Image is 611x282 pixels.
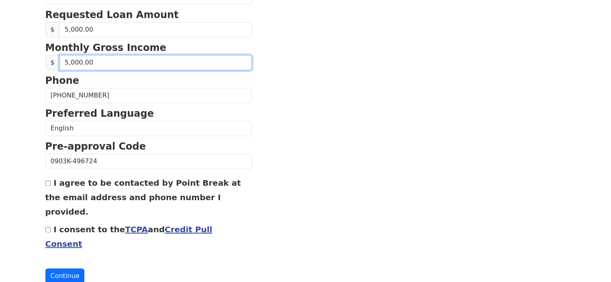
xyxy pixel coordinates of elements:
strong: Preferred Language [45,108,154,119]
input: Phone [45,88,252,103]
strong: Pre-approval Code [45,141,146,152]
input: 0.00 [59,55,252,70]
strong: Phone [45,75,80,86]
span: $ [45,55,60,70]
input: Requested Loan Amount [59,22,252,37]
span: $ [45,22,60,37]
a: TCPA [125,225,148,234]
input: Pre-approval Code [45,154,252,169]
p: Monthly Gross Income [45,41,252,55]
strong: Requested Loan Amount [45,9,179,20]
label: I agree to be contacted by Point Break at the email address and phone number I provided. [45,178,241,217]
label: I consent to the and [45,225,213,249]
